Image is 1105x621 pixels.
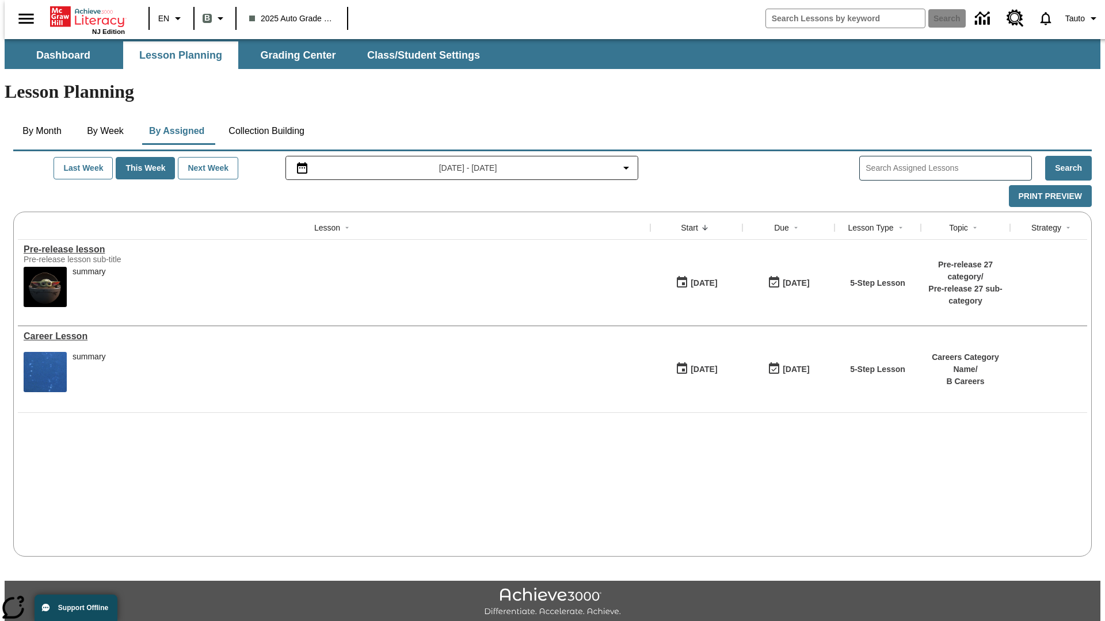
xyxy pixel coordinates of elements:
span: NJ Edition [92,28,125,35]
p: 5-Step Lesson [850,277,905,289]
span: Class/Student Settings [367,49,480,62]
button: 01/17/26: Last day the lesson can be accessed [764,358,813,380]
div: Pre-release lesson sub-title [24,255,196,264]
a: Resource Center, Will open in new tab [1000,3,1031,34]
img: hero alt text [24,267,67,307]
button: By Week [77,117,134,145]
div: [DATE] [783,362,809,377]
button: Search [1045,156,1092,181]
button: Sort [894,221,908,235]
button: Sort [698,221,712,235]
button: Sort [1061,221,1075,235]
button: Select the date range menu item [291,161,634,175]
div: Lesson [314,222,340,233]
a: Notifications [1031,3,1061,33]
button: 01/13/25: First time the lesson was available [672,358,721,380]
button: Boost Class color is gray green. Change class color [198,8,232,29]
div: SubNavbar [5,41,490,69]
span: 2025 Auto Grade 1 B [249,13,334,25]
a: Data Center [968,3,1000,34]
button: Profile/Settings [1061,8,1105,29]
p: 5-Step Lesson [850,363,905,375]
div: Strategy [1031,222,1061,233]
div: Pre-release lesson [24,244,645,255]
span: B [204,11,210,25]
button: Print Preview [1009,185,1092,208]
button: Sort [968,221,982,235]
svg: Collapse Date Range Filter [619,161,633,175]
button: Last Week [54,157,113,179]
button: Grading Center [241,41,356,69]
span: Grading Center [260,49,336,62]
span: Tauto [1065,13,1085,25]
p: Careers Category Name / [927,351,1004,375]
button: By Month [13,117,71,145]
a: Career Lesson, Lessons [24,331,645,342]
div: Lesson Type [848,222,893,233]
input: search field [766,9,925,28]
p: B Careers [927,375,1004,388]
button: Support Offline [35,595,117,621]
span: Dashboard [36,49,90,62]
button: 01/25/26: Last day the lesson can be accessed [764,272,813,294]
span: [DATE] - [DATE] [439,162,497,174]
div: [DATE] [691,362,717,377]
button: Open side menu [9,2,43,36]
button: 01/22/25: First time the lesson was available [672,272,721,294]
input: Search Assigned Lessons [866,160,1031,177]
button: Sort [789,221,803,235]
h1: Lesson Planning [5,81,1100,102]
p: Pre-release 27 category / [927,259,1004,283]
button: This Week [116,157,175,179]
div: SubNavbar [5,39,1100,69]
button: Lesson Planning [123,41,238,69]
span: EN [158,13,169,25]
div: Career Lesson [24,331,645,342]
div: summary [73,352,106,362]
div: summary [73,352,106,392]
div: Topic [949,222,968,233]
button: Sort [340,221,354,235]
span: Support Offline [58,604,108,612]
button: By Assigned [140,117,214,145]
button: Next Week [178,157,238,179]
div: [DATE] [691,276,717,290]
div: [DATE] [783,276,809,290]
img: fish [24,352,67,392]
button: Class/Student Settings [358,41,489,69]
a: Pre-release lesson, Lessons [24,244,645,255]
div: Home [50,4,125,35]
button: Collection Building [219,117,314,145]
div: Due [774,222,789,233]
div: summary [73,267,106,307]
img: Achieve3000 Differentiate Accelerate Achieve [484,588,621,617]
div: summary [73,267,106,277]
button: Dashboard [6,41,121,69]
span: Lesson Planning [139,49,222,62]
div: Start [681,222,698,233]
a: Home [50,5,125,28]
button: Language: EN, Select a language [153,8,190,29]
p: Pre-release 27 sub-category [927,283,1004,307]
